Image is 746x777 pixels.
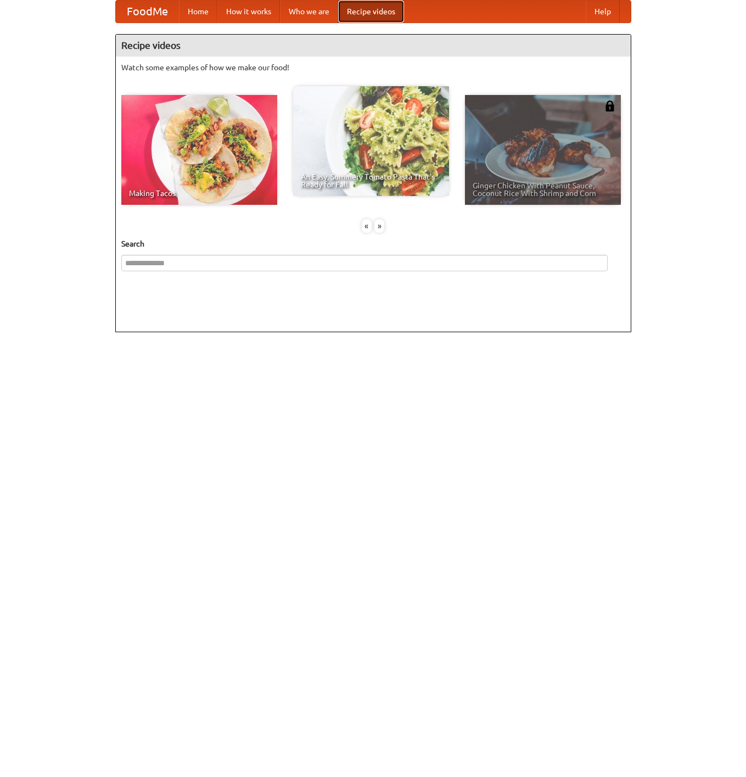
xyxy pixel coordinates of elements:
a: An Easy, Summery Tomato Pasta That's Ready for Fall [293,86,449,196]
a: Who we are [280,1,338,23]
div: « [362,219,372,233]
img: 483408.png [604,100,615,111]
a: Home [179,1,217,23]
a: FoodMe [116,1,179,23]
h5: Search [121,238,625,249]
span: Making Tacos [129,189,270,197]
h4: Recipe videos [116,35,631,57]
a: How it works [217,1,280,23]
span: An Easy, Summery Tomato Pasta That's Ready for Fall [301,173,441,188]
a: Recipe videos [338,1,404,23]
a: Help [586,1,620,23]
div: » [374,219,384,233]
p: Watch some examples of how we make our food! [121,62,625,73]
a: Making Tacos [121,95,277,205]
